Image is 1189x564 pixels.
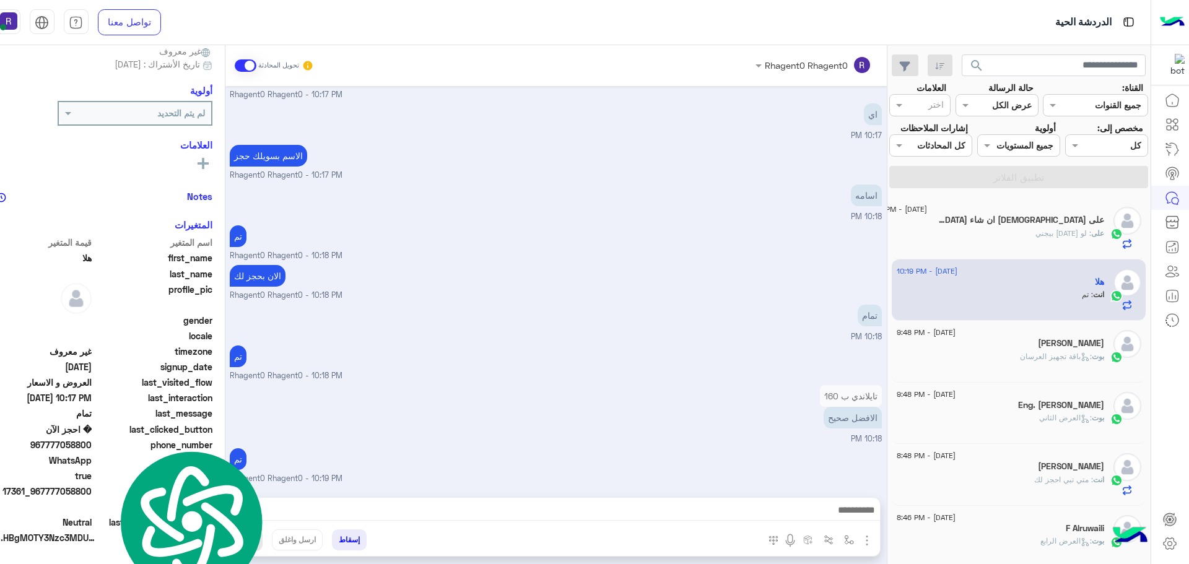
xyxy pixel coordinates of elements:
[783,533,798,548] img: send voice note
[94,516,212,529] span: last_message_sentiment
[1113,453,1141,481] img: defaultAdmin.png
[1038,338,1104,349] h5: خالد
[100,531,212,544] span: last_message_id
[1113,330,1141,358] img: defaultAdmin.png
[1066,523,1104,534] h5: F Alruwaili
[272,529,323,550] button: ارسل واغلق
[1092,536,1104,545] span: بوت
[230,89,342,101] span: Rhagent0 Rhagent0 - 10:17 PM
[94,329,212,342] span: locale
[864,103,882,125] p: 11/9/2025, 10:17 PM
[115,58,200,71] span: تاريخ الأشتراك : [DATE]
[962,54,992,81] button: search
[332,529,367,550] button: إسقاط
[860,533,874,548] img: send attachment
[94,360,212,373] span: signup_date
[900,121,968,134] label: إشارات الملاحظات
[897,327,956,338] span: [DATE] - 9:48 PM
[1110,351,1123,363] img: WhatsApp
[824,535,834,545] img: Trigger scenario
[820,385,882,407] p: 11/9/2025, 10:18 PM
[1122,81,1143,94] label: القناة:
[1095,277,1104,287] h5: هلا
[938,215,1104,225] h5: على الله ان شاء الله
[851,131,882,140] span: 10:17 PM
[1162,54,1185,76] img: 322853014244696
[1039,413,1092,422] span: : العرض الثاني
[98,9,161,35] a: تواصل معنا
[230,265,285,287] p: 11/9/2025, 10:18 PM
[230,290,342,302] span: Rhagent0 Rhagent0 - 10:18 PM
[94,314,212,327] span: gender
[94,267,212,280] span: last_name
[230,250,342,262] span: Rhagent0 Rhagent0 - 10:18 PM
[1034,475,1093,484] span: متي تبي احجز لك
[1092,413,1104,422] span: بوت
[230,345,246,367] p: 11/9/2025, 10:18 PM
[94,236,212,249] span: اسم المتغير
[969,58,984,73] span: search
[1018,400,1104,410] h5: Eng. Osman Adam
[1113,269,1141,297] img: defaultAdmin.png
[928,98,946,114] div: اختر
[94,454,212,467] span: ChannelId
[1160,9,1185,35] img: Logo
[1097,121,1143,134] label: مخصص إلى:
[1110,290,1123,302] img: WhatsApp
[1093,475,1104,484] span: انت
[94,283,212,311] span: profile_pic
[897,389,956,400] span: [DATE] - 9:48 PM
[1113,207,1141,235] img: defaultAdmin.png
[844,535,854,545] img: select flow
[824,407,882,428] p: 11/9/2025, 10:18 PM
[94,438,212,451] span: phone_number
[230,170,342,181] span: Rhagent0 Rhagent0 - 10:17 PM
[897,266,957,277] span: [DATE] - 10:19 PM
[1035,228,1091,238] span: لو احد بيجني
[94,423,212,436] span: last_clicked_button
[798,529,818,550] button: create order
[851,332,882,341] span: 10:18 PM
[258,61,299,71] small: تحويل المحادثة
[69,15,83,30] img: tab
[94,345,212,358] span: timezone
[851,184,882,206] p: 11/9/2025, 10:18 PM
[1091,228,1104,238] span: على
[1110,474,1123,487] img: WhatsApp
[1040,536,1092,545] span: : العرض الرابع
[851,212,882,221] span: 10:18 PM
[851,434,882,443] span: 10:18 PM
[897,450,956,461] span: [DATE] - 8:48 PM
[988,81,1034,94] label: حالة الرسالة
[1035,121,1056,134] label: أولوية
[1082,290,1093,299] span: تم
[889,166,1148,188] button: تطبيق الفلاتر
[769,536,778,545] img: make a call
[230,473,342,485] span: Rhagent0 Rhagent0 - 10:19 PM
[94,391,212,404] span: last_interaction
[94,251,212,264] span: first_name
[1110,228,1123,240] img: WhatsApp
[917,81,946,94] label: العلامات
[94,500,212,513] span: email
[866,204,927,215] span: [DATE] - 10:19 PM
[230,370,342,382] span: Rhagent0 Rhagent0 - 10:18 PM
[1020,352,1092,361] span: : باقة تجهيز العرسان
[175,219,212,230] h6: المتغيرات
[94,469,212,482] span: HandoverOn
[1055,14,1112,31] p: الدردشة الحية
[1038,461,1104,472] h5: ahmed ragab
[838,529,859,550] button: select flow
[61,283,92,314] img: defaultAdmin.png
[803,535,813,545] img: create order
[1092,352,1104,361] span: بوت
[1121,14,1136,30] img: tab
[35,15,49,30] img: tab
[187,191,212,202] h6: Notes
[94,407,212,420] span: last_message
[818,529,838,550] button: Trigger scenario
[1108,514,1152,558] img: hulul-logo.png
[230,225,246,247] p: 11/9/2025, 10:18 PM
[94,485,212,498] span: UserId
[230,145,307,167] p: 11/9/2025, 10:17 PM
